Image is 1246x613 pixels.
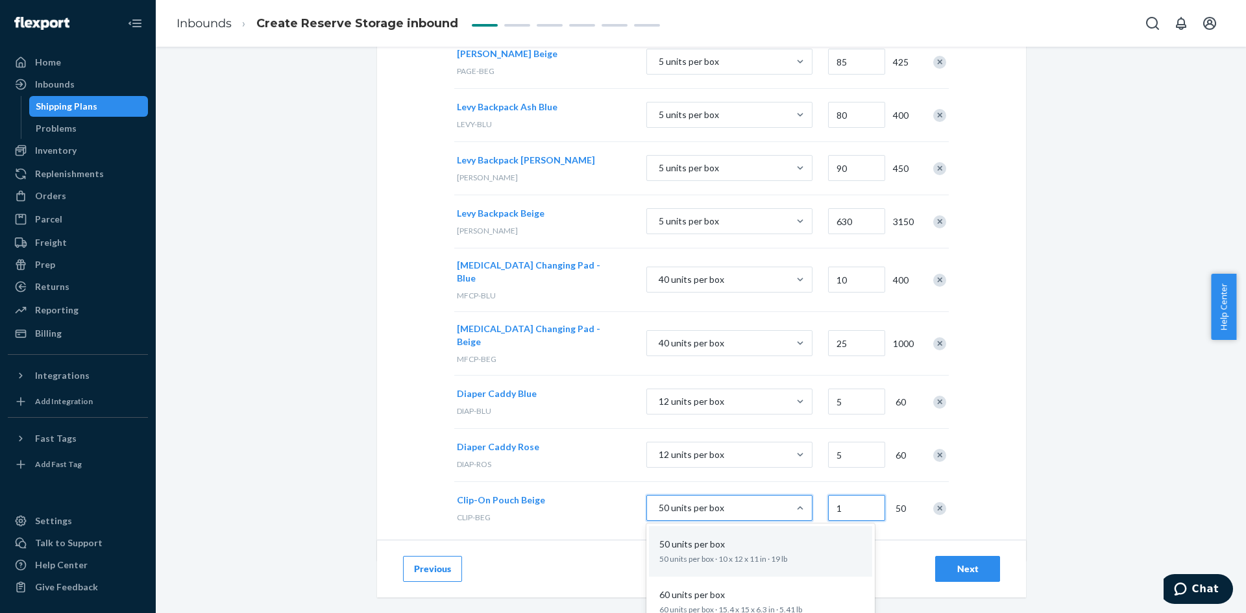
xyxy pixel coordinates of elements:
span: 60 [893,449,906,462]
a: Freight [8,232,148,253]
a: Add Fast Tag [8,454,148,475]
button: Give Feedback [8,577,148,597]
div: Freight [35,236,67,249]
span: 425 [893,56,906,69]
button: Diaper Caddy Blue [457,387,537,400]
span: DIAP-ROS [457,459,491,469]
div: Remove Item [933,337,946,350]
div: Problems [36,122,77,135]
span: 400 [893,274,906,287]
div: Remove Item [933,215,946,228]
span: Levy Backpack Ash Blue [457,101,557,112]
span: MFCP-BEG [457,354,496,364]
span: Create Reserve Storage inbound [256,16,458,30]
span: 60 [893,396,906,409]
a: Settings [8,511,148,531]
span: [PERSON_NAME] [457,173,518,182]
a: Parcel [8,209,148,230]
div: Help Center [35,559,88,571]
span: [PERSON_NAME] [457,226,518,235]
button: [MEDICAL_DATA] Changing Pad - Beige [457,322,620,348]
div: Fast Tags [35,432,77,445]
a: Inventory [8,140,148,161]
p: 50 units per box [659,538,725,551]
button: [PERSON_NAME] Beige [457,47,557,60]
span: [MEDICAL_DATA] Changing Pad - Beige [457,323,600,347]
button: Fast Tags [8,428,148,449]
iframe: Opens a widget where you can chat to one of our agents [1164,574,1233,607]
button: Clip-On Pouch Beige [457,494,545,507]
a: Add Integration [8,391,148,412]
input: Number of boxes [828,495,885,521]
div: Reporting [35,304,79,317]
div: Prep [35,258,55,271]
a: Home [8,52,148,73]
div: 50 units per box [659,501,724,514]
div: 12 units per box [659,395,724,408]
a: Orders [8,186,148,206]
button: Levy Backpack Ash Blue [457,101,557,114]
div: Replenishments [35,167,104,180]
button: Open account menu [1197,10,1223,36]
div: Remove Item [933,56,946,69]
span: Levy Backpack [PERSON_NAME] [457,154,595,165]
span: Clip-On Pouch Beige [457,494,545,505]
button: Open Search Box [1140,10,1166,36]
div: Integrations [35,369,90,382]
a: Billing [8,323,148,344]
div: Next [946,562,989,575]
div: Add Integration [35,396,93,407]
div: Home [35,56,61,69]
a: Returns [8,276,148,297]
p: 60 units per box [659,588,725,601]
div: Parcel [35,213,62,226]
span: PAGE-BEG [457,66,495,76]
button: Help Center [1211,274,1236,340]
ol: breadcrumbs [166,5,469,43]
span: [PERSON_NAME] Beige [457,48,557,59]
div: Remove Item [933,396,946,409]
a: Inbounds [8,74,148,95]
div: 5 units per box [659,215,719,228]
span: MFCP-BLU [457,291,496,300]
div: Add Fast Tag [35,459,82,470]
button: Open notifications [1168,10,1194,36]
span: 1000 [893,337,906,350]
button: Levy Backpack [PERSON_NAME] [457,154,595,167]
div: Remove Item [933,109,946,122]
input: Number of boxes [828,330,885,356]
button: Levy Backpack Beige [457,207,544,220]
div: 12 units per box [659,448,724,461]
span: Levy Backpack Beige [457,208,544,219]
div: Remove Item [933,274,946,287]
input: Number of boxes [828,267,885,293]
p: 50 units per box · 10 x 12 x 11 in · 19 lb [659,553,862,564]
div: Remove Item [933,449,946,462]
span: 400 [893,109,906,122]
a: Reporting [8,300,148,320]
input: Number of boxes [828,155,885,181]
button: Talk to Support [8,533,148,553]
div: 5 units per box [659,55,719,68]
div: Remove Item [933,162,946,175]
span: DIAP-BLU [457,406,491,416]
input: Number of boxes [828,208,885,234]
a: Shipping Plans [29,96,149,117]
div: 40 units per box [659,273,724,286]
button: Close Navigation [122,10,148,36]
button: Diaper Caddy Rose [457,440,539,453]
div: Shipping Plans [36,100,97,113]
button: [MEDICAL_DATA] Changing Pad - Blue [457,259,620,285]
div: Remove Item [933,502,946,515]
input: Number of boxes [828,442,885,468]
div: Billing [35,327,62,340]
span: [MEDICAL_DATA] Changing Pad - Blue [457,259,600,283]
span: LEVY-BLU [457,119,492,129]
a: Inbounds [177,16,232,30]
button: Integrations [8,365,148,386]
div: 5 units per box [659,162,719,174]
span: 50 [893,502,906,515]
span: Diaper Caddy Rose [457,441,539,452]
